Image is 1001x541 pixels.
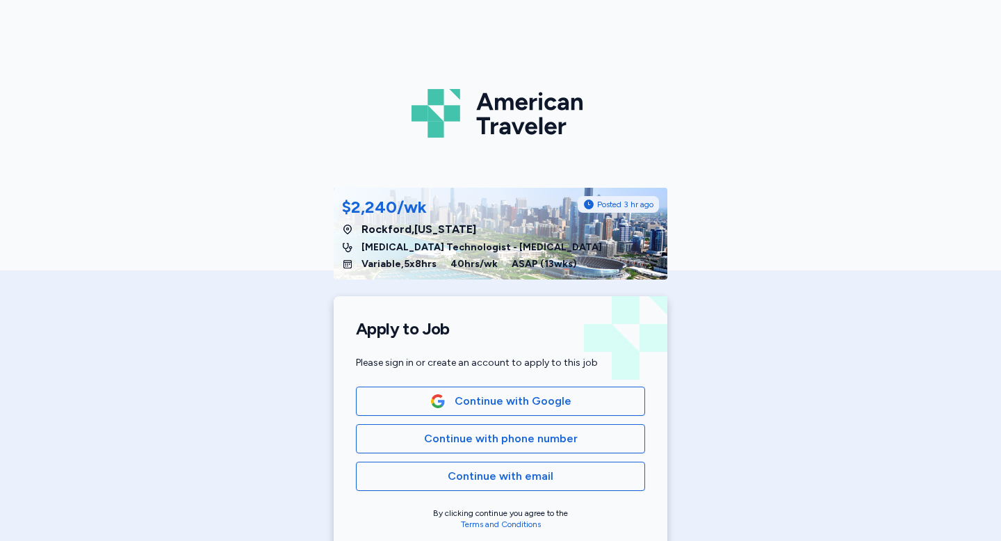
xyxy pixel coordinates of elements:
span: Continue with phone number [424,430,578,447]
span: Posted 3 hr ago [597,199,653,210]
span: Variable , 5 x 8 hrs [361,257,437,271]
h1: Apply to Job [356,318,645,339]
button: Continue with email [356,462,645,491]
a: Terms and Conditions [461,519,541,529]
img: Google Logo [430,394,446,409]
span: Continue with Google [455,393,571,410]
div: $2,240/wk [342,196,427,218]
button: Google LogoContinue with Google [356,387,645,416]
span: Continue with email [448,468,553,485]
img: Logo [412,83,589,143]
div: Please sign in or create an account to apply to this job [356,356,645,370]
span: Rockford , [US_STATE] [361,221,476,238]
div: By clicking continue you agree to the [356,508,645,530]
button: Continue with phone number [356,424,645,453]
span: 40 hrs/wk [450,257,498,271]
span: [MEDICAL_DATA] Technologist - [MEDICAL_DATA] [361,241,602,255]
span: ASAP ( 13 wks) [512,257,577,271]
